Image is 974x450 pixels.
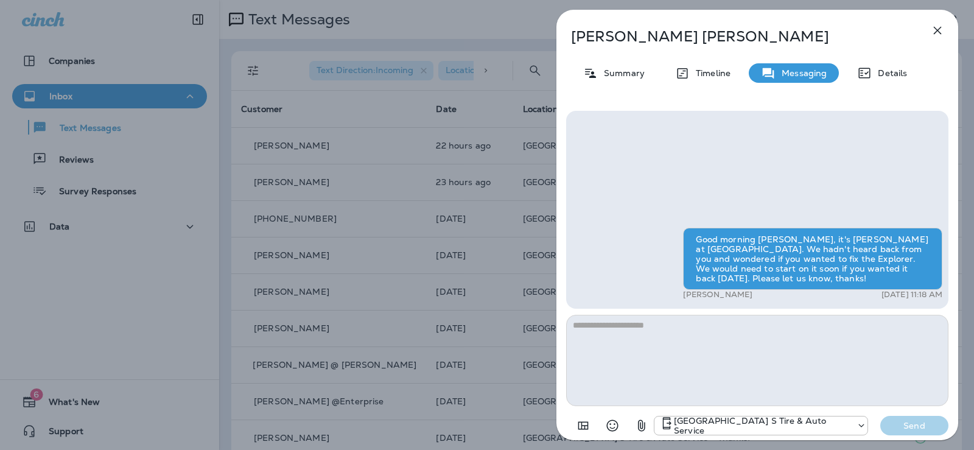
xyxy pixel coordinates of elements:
p: Timeline [690,68,730,78]
p: Messaging [776,68,827,78]
button: Add in a premade template [571,413,595,438]
div: Good morning [PERSON_NAME], it's [PERSON_NAME] at [GEOGRAPHIC_DATA]. We hadn't heard back from yo... [683,228,942,290]
p: [DATE] 11:18 AM [881,290,942,300]
p: Details [872,68,907,78]
p: Summary [598,68,645,78]
p: [PERSON_NAME] [PERSON_NAME] [571,28,903,45]
button: Select an emoji [600,413,625,438]
div: +1 (301) 975-0024 [654,416,867,435]
p: [GEOGRAPHIC_DATA] S Tire & Auto Service [674,416,850,435]
p: [PERSON_NAME] [683,290,752,300]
